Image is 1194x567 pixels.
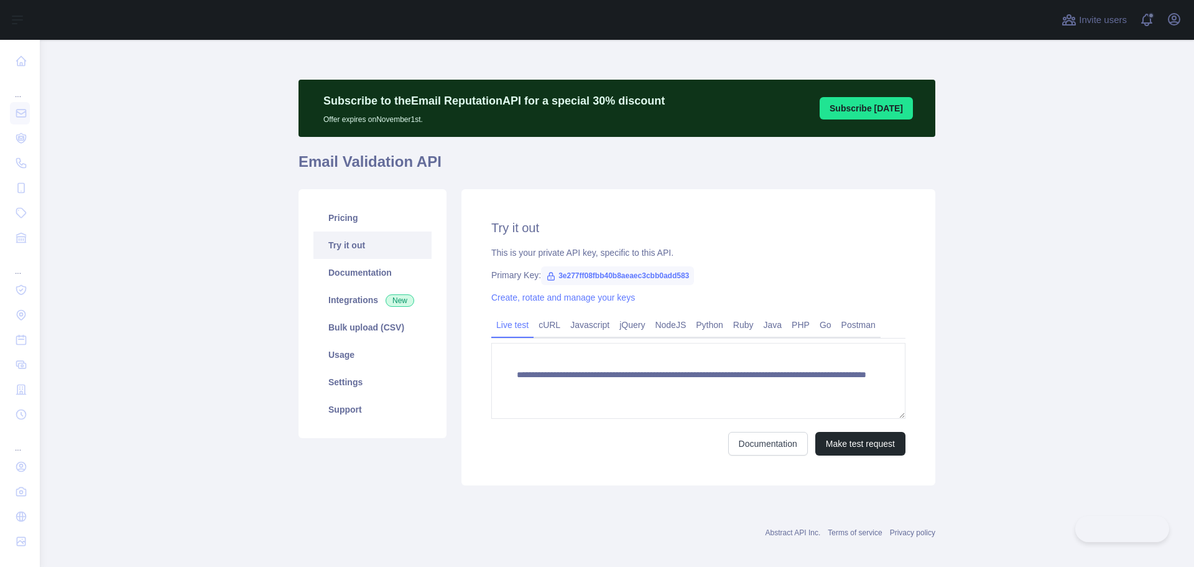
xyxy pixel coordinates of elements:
a: Integrations New [313,286,432,314]
p: Subscribe to the Email Reputation API for a special 30 % discount [323,92,665,110]
a: Ruby [728,315,759,335]
a: jQuery [614,315,650,335]
a: Try it out [313,232,432,259]
a: Postman [836,315,881,335]
button: Subscribe [DATE] [820,97,913,119]
a: Python [691,315,728,335]
span: New [386,294,414,307]
a: Javascript [565,315,614,335]
a: Pricing [313,204,432,232]
p: Offer expires on November 1st. [323,110,665,124]
iframe: Toggle Customer Support [1075,516,1169,542]
a: Documentation [313,259,432,286]
button: Make test request [815,432,905,456]
a: PHP [787,315,815,335]
a: Create, rotate and manage your keys [491,293,635,302]
a: Usage [313,341,432,368]
h2: Try it out [491,219,905,237]
a: cURL [534,315,565,335]
a: Terms of service [828,528,882,537]
a: Documentation [728,432,808,456]
a: Go [815,315,836,335]
button: Invite users [1059,10,1129,30]
div: ... [10,251,30,276]
a: NodeJS [650,315,691,335]
a: Privacy policy [890,528,935,537]
a: Bulk upload (CSV) [313,314,432,341]
a: Settings [313,368,432,396]
div: Primary Key: [491,269,905,281]
a: Live test [491,315,534,335]
div: ... [10,428,30,453]
h1: Email Validation API [298,152,935,182]
span: Invite users [1079,13,1127,27]
div: ... [10,75,30,100]
a: Abstract API Inc. [766,528,821,537]
span: 3e277ff08fbb40b8aeaec3cbb0add583 [541,266,694,285]
div: This is your private API key, specific to this API. [491,246,905,259]
a: Java [759,315,787,335]
a: Support [313,396,432,423]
